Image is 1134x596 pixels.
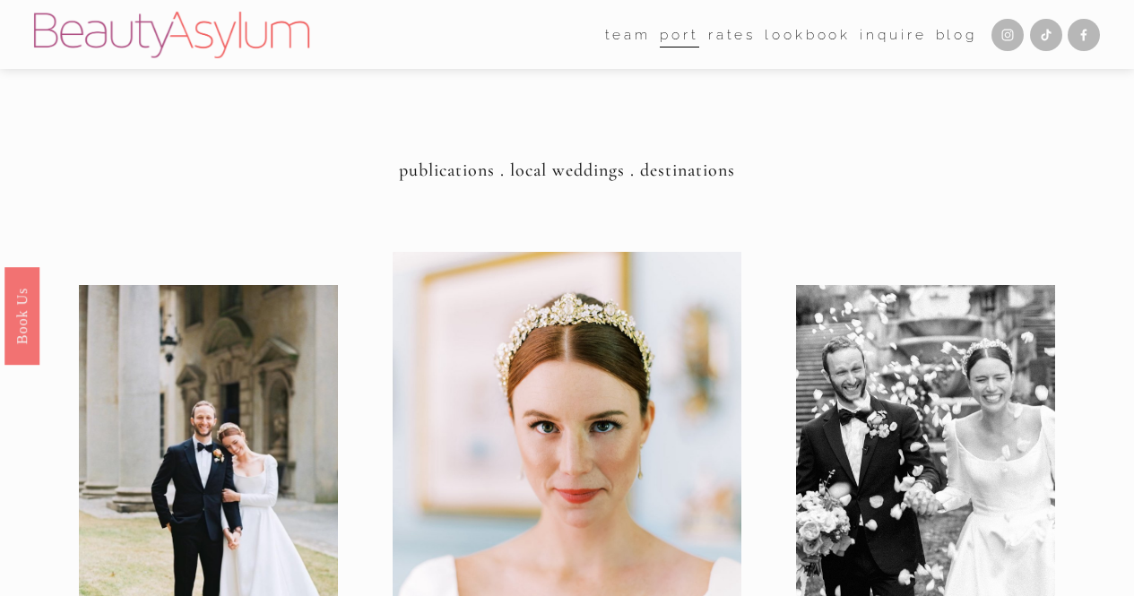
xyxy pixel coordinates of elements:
a: Facebook [1068,19,1100,51]
a: TikTok [1030,19,1062,51]
a: Lookbook [765,21,851,48]
span: team [605,22,651,48]
a: Inquire [860,21,926,48]
a: Blog [936,21,977,48]
a: Book Us [4,266,39,364]
a: Rates [708,21,756,48]
h4: publications . local weddings . destinations [34,160,1100,181]
a: folder dropdown [605,21,651,48]
a: Instagram [991,19,1024,51]
a: port [660,21,698,48]
img: Beauty Asylum | Bridal Hair &amp; Makeup Charlotte &amp; Atlanta [34,12,309,58]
